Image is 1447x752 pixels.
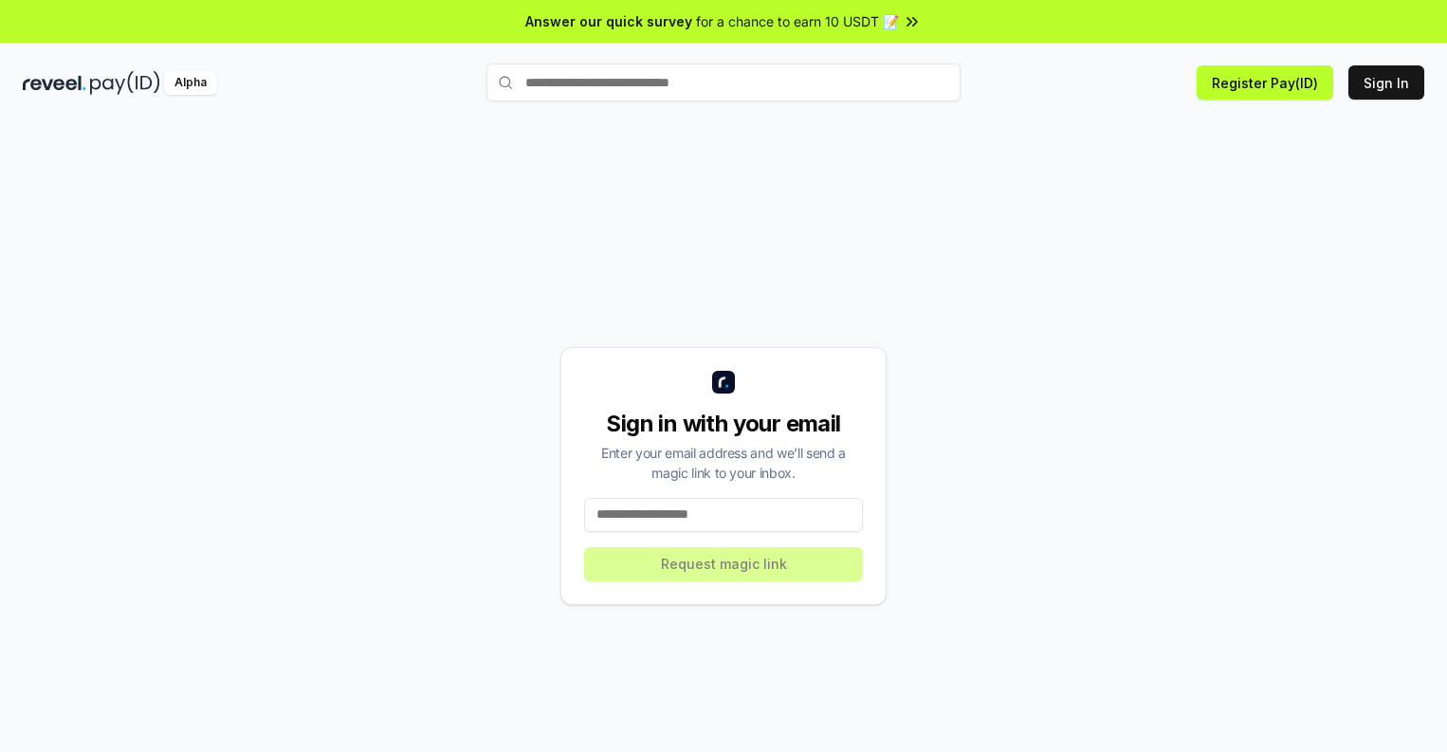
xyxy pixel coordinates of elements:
button: Sign In [1348,65,1424,100]
div: Enter your email address and we’ll send a magic link to your inbox. [584,443,863,483]
div: Sign in with your email [584,409,863,439]
span: for a chance to earn 10 USDT 📝 [696,11,899,31]
div: Alpha [164,71,217,95]
span: Answer our quick survey [525,11,692,31]
img: reveel_dark [23,71,86,95]
img: pay_id [90,71,160,95]
button: Register Pay(ID) [1197,65,1333,100]
img: logo_small [712,371,735,394]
